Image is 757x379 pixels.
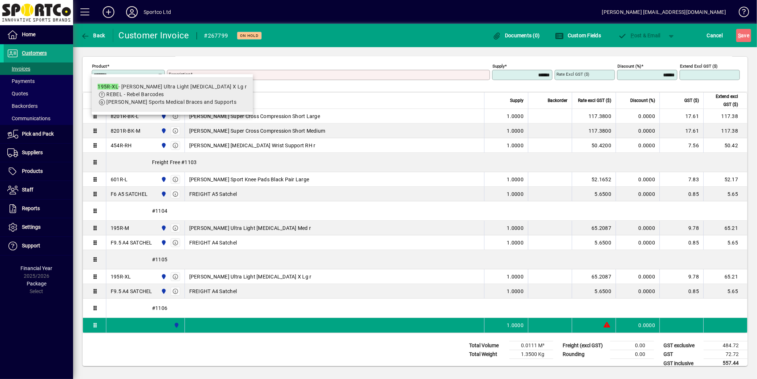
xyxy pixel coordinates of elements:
span: REBEL - Rebel Barcodes [106,91,164,97]
td: 65.21 [703,269,747,284]
span: Back [81,33,105,38]
span: ave [738,30,749,41]
td: 484.72 [704,341,748,350]
td: Total Weight [465,350,509,359]
td: 0.0000 [616,221,659,235]
td: 72.72 [704,350,748,359]
span: 1.0000 [507,176,524,183]
span: Pick and Pack [22,131,54,137]
a: Products [4,162,73,181]
td: 1.3500 Kg [509,350,553,359]
mat-label: Extend excl GST ($) [680,64,718,69]
div: #1106 [106,299,747,318]
span: Sportco Ltd Warehouse [159,141,167,149]
td: 5.65 [703,284,747,299]
td: GST exclusive [660,341,704,350]
span: Communications [7,115,50,121]
span: Home [22,31,35,37]
div: 117.3800 [577,113,611,120]
td: 7.83 [659,172,703,187]
em: 195R-XL [98,84,118,90]
td: 5.65 [703,235,747,250]
div: 52.1652 [577,176,611,183]
a: Staff [4,181,73,199]
div: F6 A5 SATCHEL [111,190,148,198]
div: F9.5 A4 SATCHEL [111,239,152,246]
span: On hold [240,33,259,38]
button: Back [79,29,107,42]
button: Cancel [705,29,725,42]
span: 1.0000 [507,239,524,246]
a: Settings [4,218,73,236]
span: 1.0000 [507,224,524,232]
a: Communications [4,112,73,125]
span: [PERSON_NAME] [MEDICAL_DATA] Wrist Support RH r [189,142,316,149]
span: 1.0000 [507,142,524,149]
td: 9.78 [659,221,703,235]
span: FREIGHT A5 Satchel [189,190,237,198]
span: [PERSON_NAME] Super Cross Compression Short Medium [189,127,326,134]
a: Suppliers [4,144,73,162]
span: [PERSON_NAME] Super Cross Compression Short Large [189,113,320,120]
td: 0.0000 [616,318,659,333]
a: Reports [4,200,73,218]
mat-option: 195R-XL - McDavid Ultra Light Ankle Brace X Lg r [92,77,253,112]
td: 0.00 [610,350,654,359]
mat-label: Supply [492,64,505,69]
span: 1.0000 [507,190,524,198]
div: 65.2087 [577,224,611,232]
div: F9.5 A4 SATCHEL [111,288,152,295]
td: Freight (excl GST) [559,341,610,350]
span: Sportco Ltd Warehouse [159,127,167,135]
div: Customer Invoice [119,30,189,41]
span: Custom Fields [555,33,601,38]
button: Profile [120,5,144,19]
a: Invoices [4,62,73,75]
td: 0.00 [610,341,654,350]
button: Post & Email [615,29,664,42]
span: 1.0000 [507,127,524,134]
div: [PERSON_NAME] [EMAIL_ADDRESS][DOMAIN_NAME] [602,6,726,18]
div: 195R-XL [111,273,131,280]
mat-label: Description [169,72,190,77]
span: [PERSON_NAME] Ultra Light [MEDICAL_DATA] Med r [189,224,311,232]
div: #1105 [106,250,747,269]
span: Payments [7,78,35,84]
span: 1.0000 [507,288,524,295]
div: 8201R-BK-M [111,127,141,134]
mat-label: Discount (%) [617,64,641,69]
span: FREIGHT A4 Satchel [189,239,237,246]
button: Custom Fields [553,29,603,42]
span: Sportco Ltd Warehouse [159,175,167,183]
td: 0.0000 [616,138,659,153]
span: Sportco Ltd Warehouse [159,224,167,232]
span: Products [22,168,43,174]
span: S [738,33,741,38]
span: [PERSON_NAME] Sport Knee Pads Black Pair Large [189,176,309,183]
td: 557.44 [704,359,748,368]
td: 5.65 [703,187,747,201]
span: 1.0000 [507,322,524,329]
td: 0.0000 [616,172,659,187]
td: 17.61 [659,124,703,138]
div: 5.6500 [577,288,611,295]
td: 0.0111 M³ [509,341,553,350]
a: Knowledge Base [733,1,748,25]
span: Extend excl GST ($) [708,92,738,109]
button: Documents (0) [491,29,542,42]
a: Home [4,26,73,44]
a: Backorders [4,100,73,112]
span: Customers [22,50,47,56]
span: Settings [22,224,41,230]
span: FREIGHT A4 Satchel [189,288,237,295]
span: Cancel [707,30,723,41]
button: Save [736,29,751,42]
mat-label: Rate excl GST ($) [556,72,589,77]
span: Supply [510,96,524,105]
td: 0.0000 [616,124,659,138]
span: ost & Email [618,33,661,38]
div: 65.2087 [577,273,611,280]
span: Backorders [7,103,38,109]
td: 7.56 [659,138,703,153]
td: 0.0000 [616,187,659,201]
